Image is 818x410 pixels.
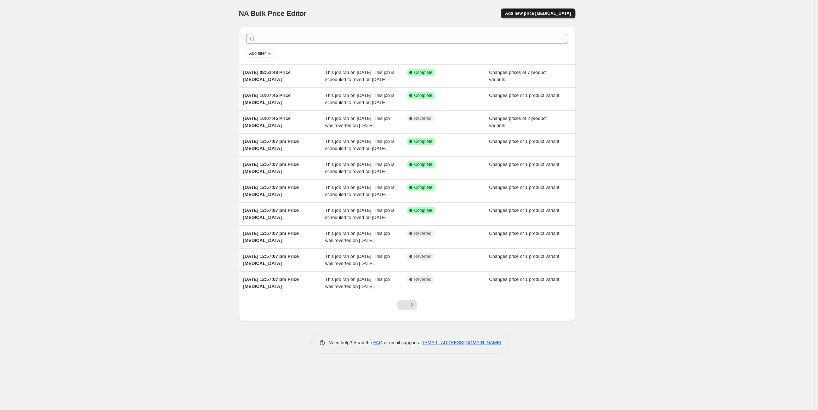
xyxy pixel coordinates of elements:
[414,70,432,75] span: Complete
[489,93,559,98] span: Changes price of 1 product variant
[243,185,299,197] span: [DATE] 12:57:07 pm Price [MEDICAL_DATA]
[414,254,432,259] span: Reverted
[243,93,291,105] span: [DATE] 10:07:45 Price [MEDICAL_DATA]
[489,162,559,167] span: Changes price of 1 product variant
[325,231,390,243] span: This job ran on [DATE]. This job was reverted on [DATE].
[243,139,299,151] span: [DATE] 12:57:07 pm Price [MEDICAL_DATA]
[505,11,571,16] span: Add new price [MEDICAL_DATA]
[243,277,299,289] span: [DATE] 12:57:07 pm Price [MEDICAL_DATA]
[489,208,559,213] span: Changes price of 1 product variant
[414,139,432,144] span: Complete
[373,340,382,345] a: FAQ
[414,208,432,213] span: Complete
[243,231,299,243] span: [DATE] 12:57:07 pm Price [MEDICAL_DATA]
[243,162,299,174] span: [DATE] 12:57:07 pm Price [MEDICAL_DATA]
[501,8,575,18] button: Add new price [MEDICAL_DATA]
[489,116,547,128] span: Changes prices of 2 product variants
[489,139,559,144] span: Changes price of 1 product variant
[325,116,390,128] span: This job ran on [DATE]. This job was reverted on [DATE].
[489,185,559,190] span: Changes price of 1 product variant
[325,93,394,105] span: This job ran on [DATE]. This job is scheduled to revert on [DATE].
[325,277,390,289] span: This job ran on [DATE]. This job was reverted on [DATE].
[423,340,501,345] a: [EMAIL_ADDRESS][DOMAIN_NAME]
[239,10,307,17] span: NA Bulk Price Editor
[414,185,432,190] span: Complete
[414,162,432,167] span: Complete
[325,208,394,220] span: This job ran on [DATE]. This job is scheduled to revert on [DATE].
[414,93,432,98] span: Complete
[325,185,394,197] span: This job ran on [DATE]. This job is scheduled to revert on [DATE].
[414,231,432,236] span: Reverted
[243,116,291,128] span: [DATE] 10:07:45 Price [MEDICAL_DATA]
[397,300,417,310] nav: Pagination
[489,254,559,259] span: Changes price of 1 product variant
[329,340,374,345] span: Need help? Read the
[414,277,432,282] span: Reverted
[325,70,394,82] span: This job ran on [DATE]. This job is scheduled to revert on [DATE].
[325,162,394,174] span: This job ran on [DATE]. This job is scheduled to revert on [DATE].
[249,51,266,56] span: Add filter
[243,208,299,220] span: [DATE] 12:57:07 pm Price [MEDICAL_DATA]
[414,116,432,121] span: Reverted
[243,254,299,266] span: [DATE] 12:57:07 pm Price [MEDICAL_DATA]
[243,70,291,82] span: [DATE] 08:51:48 Price [MEDICAL_DATA]
[407,300,417,310] button: Next
[489,277,559,282] span: Changes price of 1 product variant
[489,231,559,236] span: Changes price of 1 product variant
[382,340,423,345] span: or email support at
[246,49,274,58] button: Add filter
[325,139,394,151] span: This job ran on [DATE]. This job is scheduled to revert on [DATE].
[489,70,547,82] span: Changes prices of 7 product variants
[325,254,390,266] span: This job ran on [DATE]. This job was reverted on [DATE].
